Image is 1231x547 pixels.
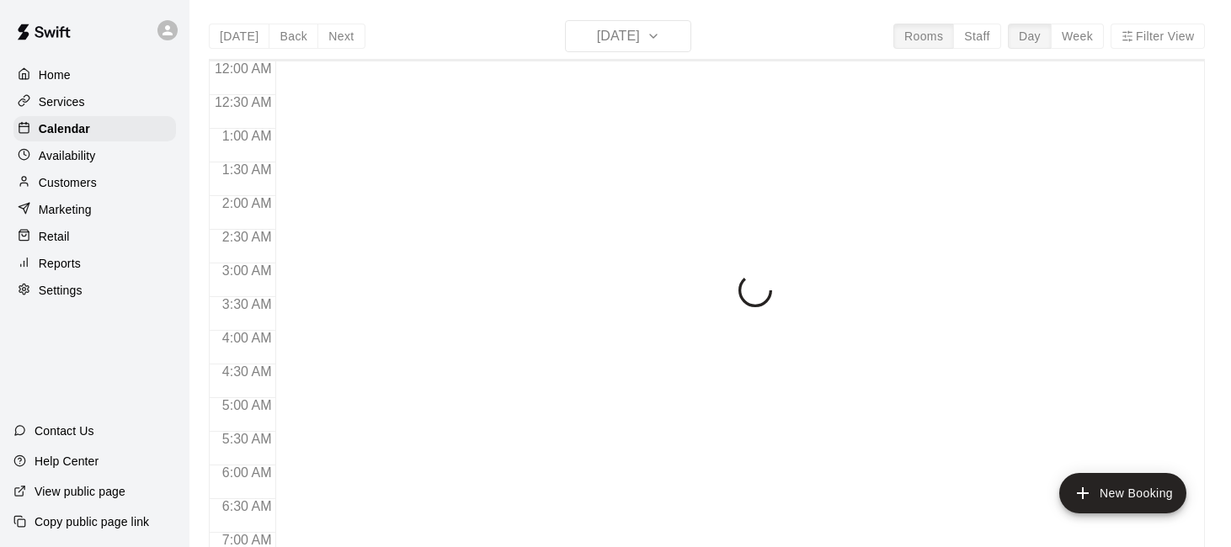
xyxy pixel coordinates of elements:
[13,89,176,114] a: Services
[218,162,276,177] span: 1:30 AM
[13,62,176,88] a: Home
[218,499,276,513] span: 6:30 AM
[13,224,176,249] a: Retail
[39,147,96,164] p: Availability
[13,278,176,303] a: Settings
[39,66,71,83] p: Home
[13,116,176,141] a: Calendar
[13,197,176,222] a: Marketing
[218,331,276,345] span: 4:00 AM
[210,61,276,76] span: 12:00 AM
[210,95,276,109] span: 12:30 AM
[218,230,276,244] span: 2:30 AM
[35,422,94,439] p: Contact Us
[39,282,83,299] p: Settings
[39,93,85,110] p: Services
[218,465,276,480] span: 6:00 AM
[39,201,92,218] p: Marketing
[218,432,276,446] span: 5:30 AM
[35,453,99,470] p: Help Center
[1059,473,1186,513] button: add
[218,364,276,379] span: 4:30 AM
[218,398,276,412] span: 5:00 AM
[218,297,276,311] span: 3:30 AM
[218,129,276,143] span: 1:00 AM
[39,255,81,272] p: Reports
[35,513,149,530] p: Copy public page link
[39,174,97,191] p: Customers
[218,196,276,210] span: 2:00 AM
[13,143,176,168] a: Availability
[13,251,176,276] a: Reports
[218,263,276,278] span: 3:00 AM
[218,533,276,547] span: 7:00 AM
[39,228,70,245] p: Retail
[13,170,176,195] a: Customers
[35,483,125,500] p: View public page
[39,120,90,137] p: Calendar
